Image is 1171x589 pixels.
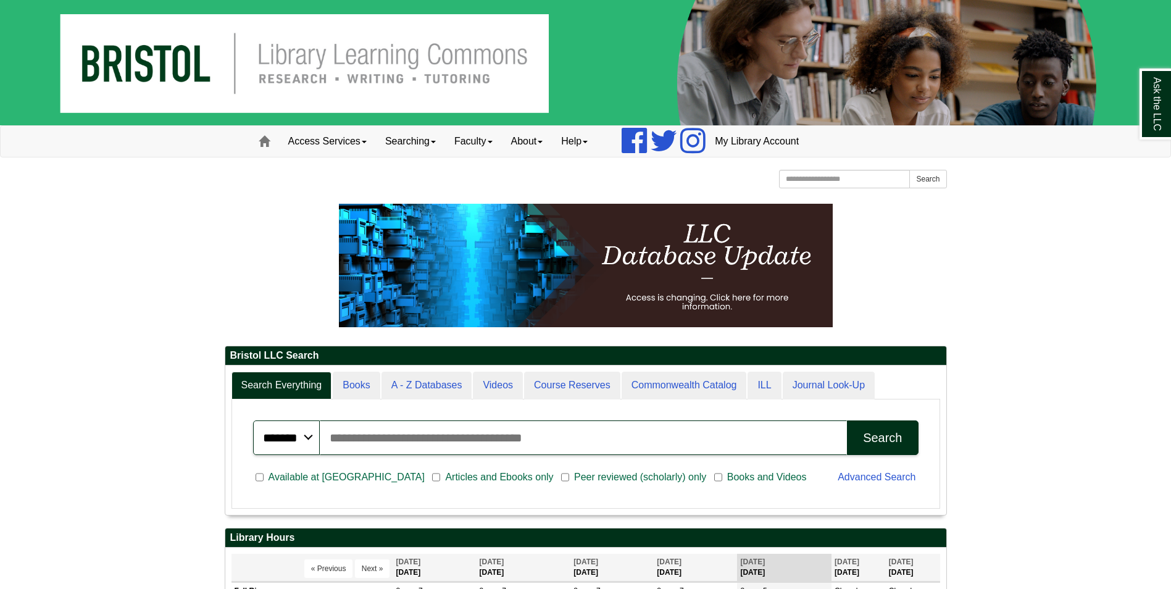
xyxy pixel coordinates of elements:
[657,558,681,566] span: [DATE]
[654,554,737,582] th: [DATE]
[706,126,808,157] a: My Library Account
[835,558,859,566] span: [DATE]
[622,372,747,399] a: Commonwealth Catalog
[573,558,598,566] span: [DATE]
[838,472,915,482] a: Advanced Search
[225,346,946,366] h2: Bristol LLC Search
[304,559,353,578] button: « Previous
[396,558,420,566] span: [DATE]
[432,472,440,483] input: Articles and Ebooks only
[355,559,390,578] button: Next »
[737,554,831,582] th: [DATE]
[569,470,711,485] span: Peer reviewed (scholarly) only
[831,554,886,582] th: [DATE]
[480,558,504,566] span: [DATE]
[477,554,571,582] th: [DATE]
[381,372,472,399] a: A - Z Databases
[722,470,812,485] span: Books and Videos
[376,126,445,157] a: Searching
[231,372,332,399] a: Search Everything
[570,554,654,582] th: [DATE]
[393,554,476,582] th: [DATE]
[445,126,502,157] a: Faculty
[279,126,376,157] a: Access Services
[740,558,765,566] span: [DATE]
[886,554,940,582] th: [DATE]
[552,126,597,157] a: Help
[502,126,552,157] a: About
[863,431,902,445] div: Search
[339,204,833,327] img: HTML tutorial
[889,558,914,566] span: [DATE]
[473,372,523,399] a: Videos
[524,372,620,399] a: Course Reserves
[225,528,946,548] h2: Library Hours
[333,372,380,399] a: Books
[561,472,569,483] input: Peer reviewed (scholarly) only
[909,170,946,188] button: Search
[783,372,875,399] a: Journal Look-Up
[256,472,264,483] input: Available at [GEOGRAPHIC_DATA]
[714,472,722,483] input: Books and Videos
[847,420,918,455] button: Search
[440,470,558,485] span: Articles and Ebooks only
[748,372,781,399] a: ILL
[264,470,430,485] span: Available at [GEOGRAPHIC_DATA]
